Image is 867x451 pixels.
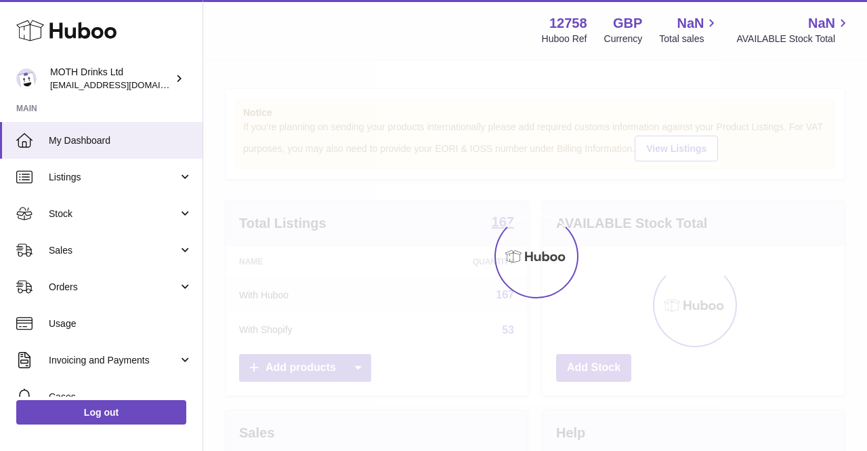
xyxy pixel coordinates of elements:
a: NaN Total sales [659,14,719,45]
span: Invoicing and Payments [49,354,178,367]
span: My Dashboard [49,134,192,147]
span: Stock [49,208,178,220]
span: Sales [49,244,178,257]
span: Usage [49,317,192,330]
span: Orders [49,281,178,294]
div: Huboo Ref [542,33,587,45]
div: MOTH Drinks Ltd [50,66,172,92]
span: Total sales [659,33,719,45]
strong: GBP [613,14,642,33]
span: NaN [808,14,835,33]
span: [EMAIL_ADDRESS][DOMAIN_NAME] [50,79,199,90]
a: NaN AVAILABLE Stock Total [736,14,851,45]
a: Log out [16,400,186,425]
div: Currency [604,33,643,45]
span: Cases [49,391,192,404]
span: NaN [677,14,704,33]
img: orders@mothdrinks.com [16,68,37,89]
span: AVAILABLE Stock Total [736,33,851,45]
span: Listings [49,171,178,184]
strong: 12758 [549,14,587,33]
